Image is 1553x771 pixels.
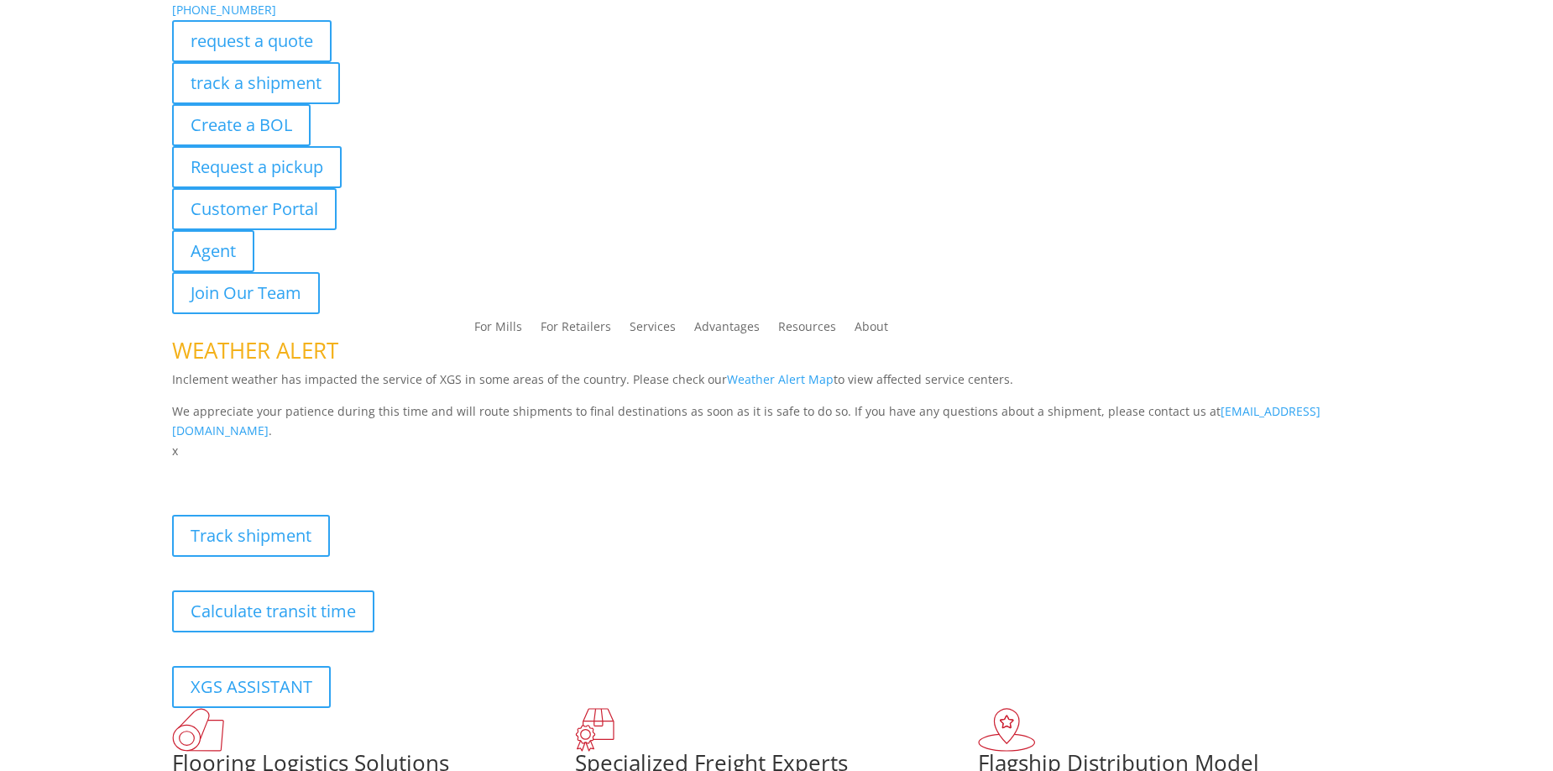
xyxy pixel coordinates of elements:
p: We appreciate your patience during this time and will route shipments to final destinations as so... [172,401,1381,442]
a: For Mills [474,321,522,339]
a: XGS ASSISTANT [172,666,331,708]
a: request a quote [172,20,332,62]
a: Advantages [694,321,760,339]
a: Weather Alert Map [727,371,834,387]
a: Track shipment [172,515,330,557]
img: xgs-icon-total-supply-chain-intelligence-red [172,708,224,752]
a: track a shipment [172,62,340,104]
span: WEATHER ALERT [172,335,338,365]
a: Customer Portal [172,188,337,230]
a: Join Our Team [172,272,320,314]
a: Agent [172,230,254,272]
a: Resources [778,321,836,339]
a: About [855,321,888,339]
a: [PHONE_NUMBER] [172,2,276,18]
img: xgs-icon-flagship-distribution-model-red [978,708,1036,752]
img: xgs-icon-focused-on-flooring-red [575,708,614,752]
p: x [172,441,1381,461]
a: Request a pickup [172,146,342,188]
p: Inclement weather has impacted the service of XGS in some areas of the country. Please check our ... [172,370,1381,401]
a: For Retailers [541,321,611,339]
a: Create a BOL [172,104,311,146]
a: Calculate transit time [172,590,374,632]
b: Visibility, transparency, and control for your entire supply chain. [172,464,546,480]
a: Services [630,321,676,339]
